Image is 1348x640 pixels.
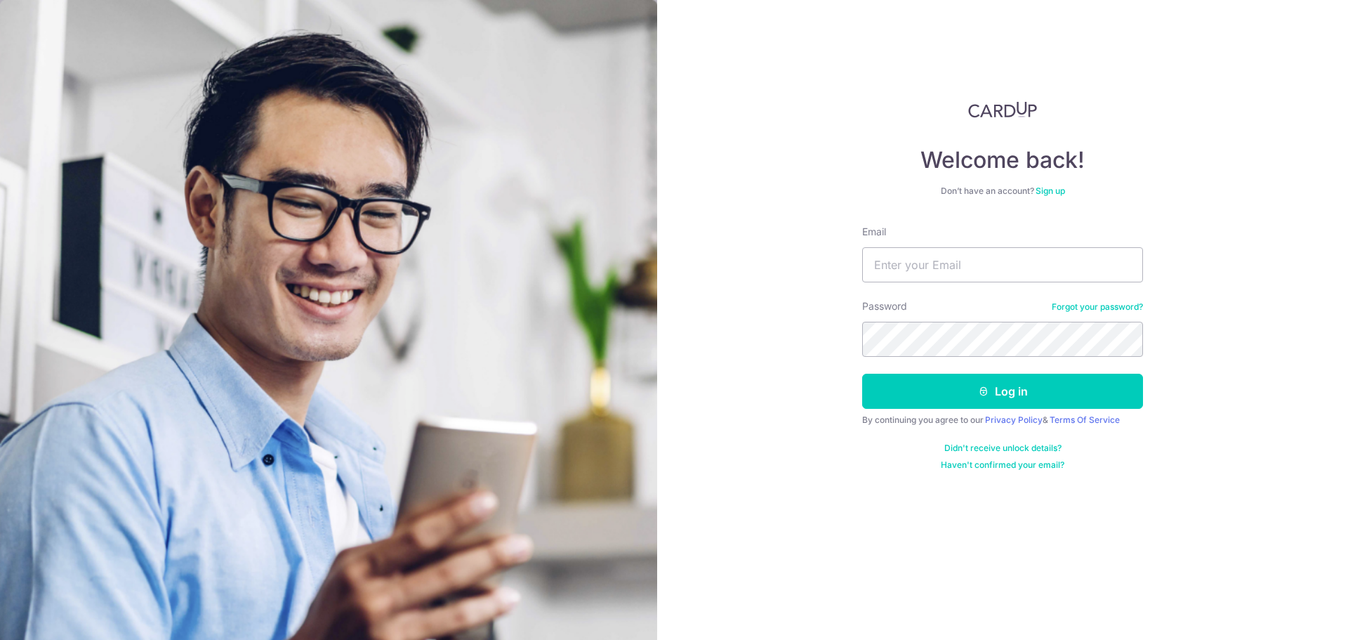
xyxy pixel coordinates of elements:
a: Haven't confirmed your email? [941,459,1064,471]
a: Terms Of Service [1050,414,1120,425]
h4: Welcome back! [862,146,1143,174]
label: Email [862,225,886,239]
a: Privacy Policy [985,414,1043,425]
div: Don’t have an account? [862,185,1143,197]
input: Enter your Email [862,247,1143,282]
img: CardUp Logo [968,101,1037,118]
a: Didn't receive unlock details? [944,443,1062,454]
a: Forgot your password? [1052,301,1143,313]
button: Log in [862,374,1143,409]
a: Sign up [1036,185,1065,196]
div: By continuing you agree to our & [862,414,1143,426]
label: Password [862,299,907,313]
